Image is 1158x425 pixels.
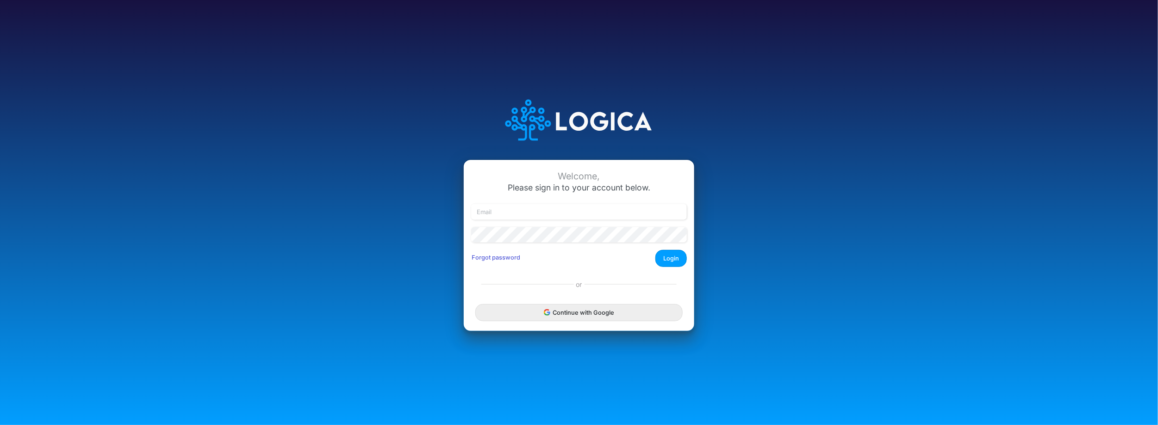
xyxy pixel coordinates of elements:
div: Welcome, [471,171,687,182]
span: Please sign in to your account below. [508,183,650,192]
button: Continue with Google [475,304,683,321]
button: Login [655,250,687,267]
input: Email [471,204,687,220]
button: Forgot password [471,250,526,265]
